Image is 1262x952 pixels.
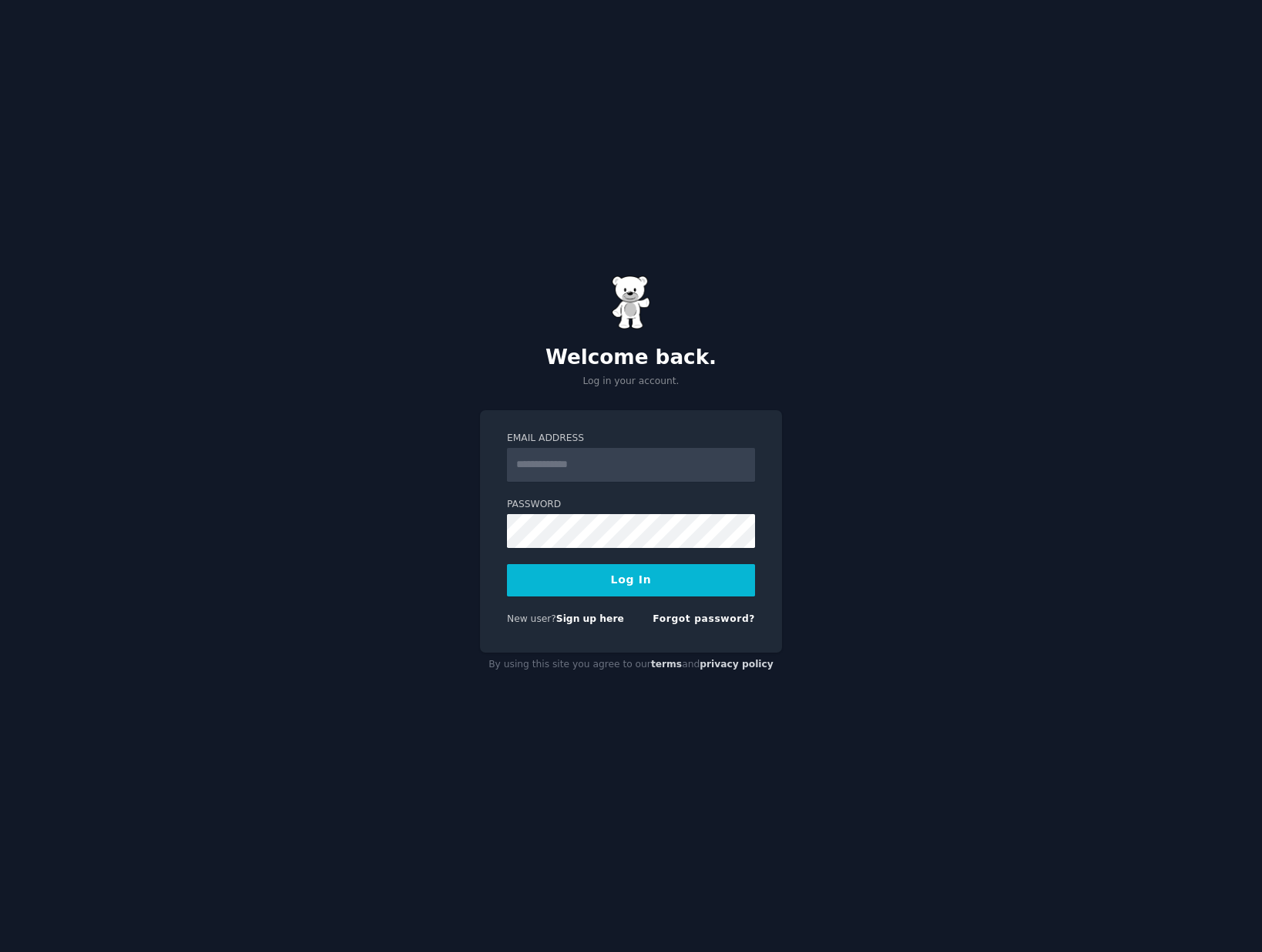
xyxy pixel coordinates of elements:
[651,659,682,670] a: terms
[507,498,755,512] label: Password
[700,659,774,670] a: privacy policy
[507,613,556,624] span: New user?
[612,276,650,329] img: Gummy Bear
[507,432,755,446] label: Email Address
[480,653,782,677] div: By using this site you agree to our and
[507,564,755,596] button: Log In
[480,346,782,370] h2: Welcome back.
[556,613,624,624] a: Sign up here
[480,375,782,389] p: Log in your account.
[653,613,755,624] a: Forgot password?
